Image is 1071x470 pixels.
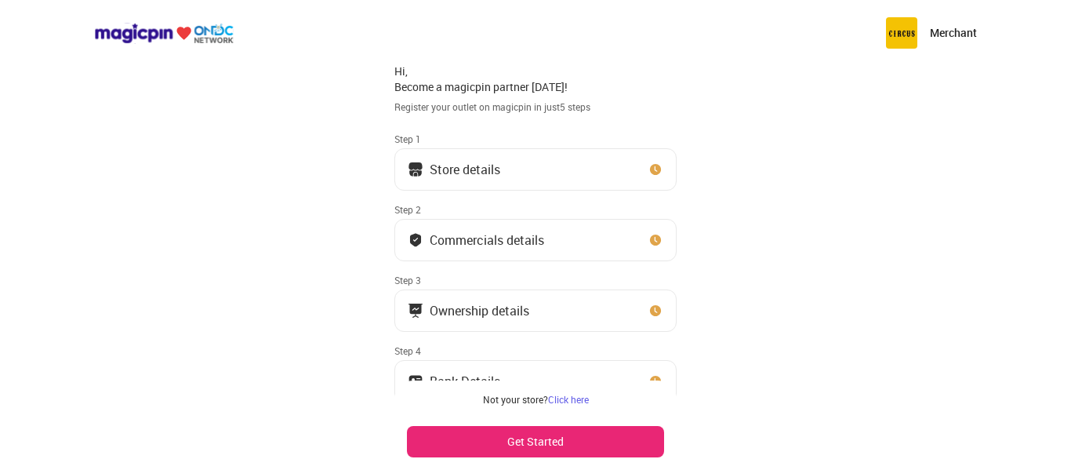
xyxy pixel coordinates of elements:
img: commercials_icon.983f7837.svg [408,303,423,319]
button: Commercials details [394,219,677,261]
button: Bank Details [394,360,677,403]
img: storeIcon.9b1f7264.svg [408,162,423,177]
div: Ownership details [430,307,529,315]
div: Step 1 [394,133,677,145]
div: Store details [430,166,500,173]
img: circus.b677b59b.png [886,17,917,49]
img: clock_icon_new.67dbf243.svg [648,303,663,319]
div: Step 4 [394,344,677,357]
span: Not your store? [483,393,548,406]
div: Bank Details [430,377,500,385]
button: Store details [394,148,677,191]
button: Get Started [407,426,664,457]
img: ondc-logo-new-small.8a59708e.svg [94,23,234,44]
div: Register your outlet on magicpin in just 5 steps [394,100,677,114]
img: clock_icon_new.67dbf243.svg [648,232,663,248]
img: clock_icon_new.67dbf243.svg [648,373,663,389]
div: Commercials details [430,236,544,244]
button: Ownership details [394,290,677,332]
img: clock_icon_new.67dbf243.svg [648,162,663,177]
div: Hi, Become a magicpin partner [DATE]! [394,64,677,94]
img: bank_details_tick.fdc3558c.svg [408,232,423,248]
p: Merchant [930,25,977,41]
a: Click here [548,393,589,406]
div: Step 2 [394,203,677,216]
img: ownership_icon.37569ceb.svg [408,373,423,389]
div: Step 3 [394,274,677,286]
